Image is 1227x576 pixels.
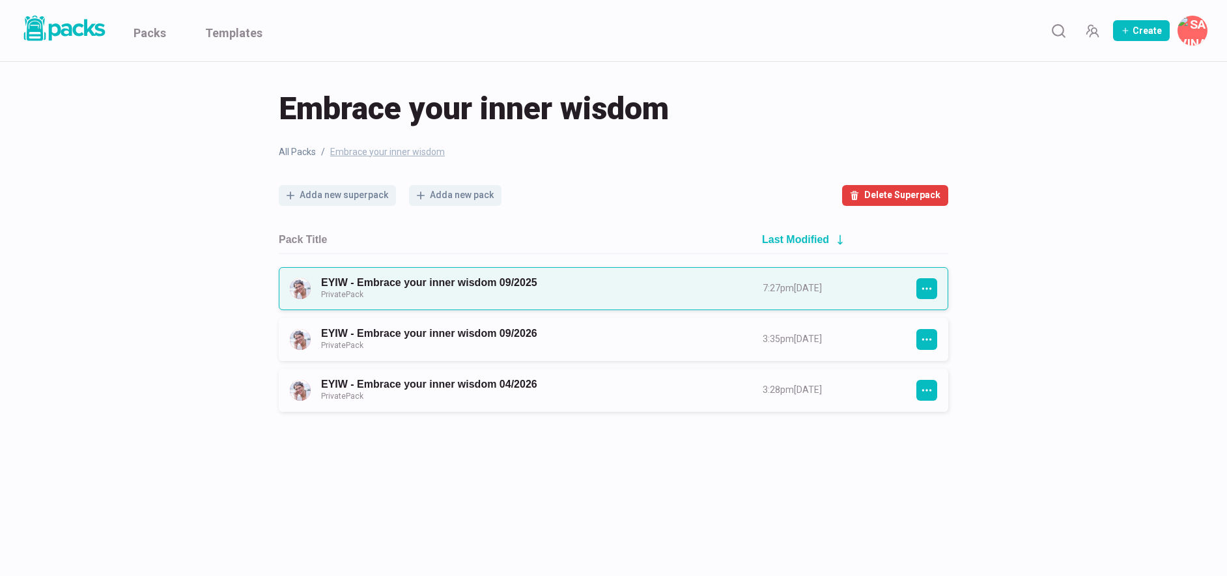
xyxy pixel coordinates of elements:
[1079,18,1105,44] button: Manage Team Invites
[279,145,316,159] a: All Packs
[20,13,107,44] img: Packs logo
[1045,18,1071,44] button: Search
[842,185,948,206] button: Delete Superpack
[279,233,327,246] h2: Pack Title
[762,233,829,246] h2: Last Modified
[279,88,669,130] span: Embrace your inner wisdom
[1178,16,1207,46] button: Savina Tilmann
[330,145,445,159] span: Embrace your inner wisdom
[409,185,501,206] button: Adda new pack
[279,145,948,159] nav: breadcrumb
[321,145,325,159] span: /
[279,185,396,206] button: Adda new superpack
[20,13,107,48] a: Packs logo
[1113,20,1170,41] button: Create Pack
